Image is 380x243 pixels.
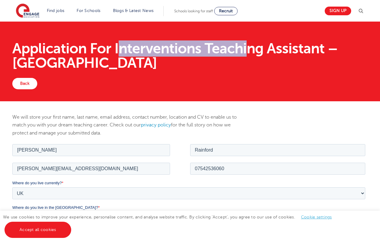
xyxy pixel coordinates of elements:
[174,9,213,13] span: Schools looking for staff
[3,215,338,232] span: We use cookies to improve your experience, personalise content, and analyse website traffic. By c...
[325,7,351,15] a: Sign up
[47,8,65,13] a: Find jobs
[141,122,171,128] a: privacy policy
[301,215,332,219] a: Cookie settings
[12,41,368,70] h1: Application For Interventions Teaching Assistant – [GEOGRAPHIC_DATA]
[77,8,100,13] a: For Schools
[16,4,39,19] img: Engage Education
[178,1,353,13] input: *Last name
[178,20,353,32] input: *Contact Number
[2,211,5,215] input: Subscribe to updates from Engage
[113,8,154,13] a: Blogs & Latest News
[219,9,233,13] span: Recruit
[2,130,355,135] label: Please complete this required field.
[7,212,67,216] span: Subscribe to updates from Engage
[12,113,246,137] p: We will store your first name, last name, email address, contact number, location and CV to enabl...
[12,78,37,89] a: Back
[214,7,238,15] a: Recruit
[5,222,71,238] a: Accept all cookies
